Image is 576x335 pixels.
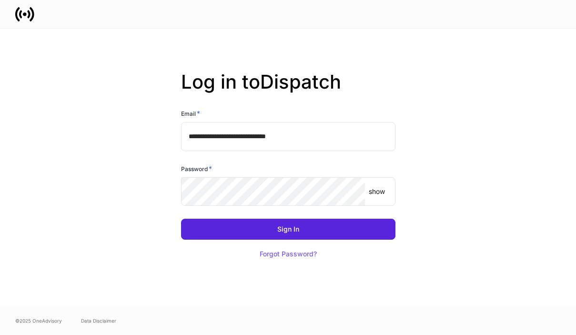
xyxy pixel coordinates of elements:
[181,71,395,109] h2: Log in to Dispatch
[369,187,385,196] p: show
[181,219,395,240] button: Sign In
[181,164,212,173] h6: Password
[181,109,200,118] h6: Email
[260,251,317,257] div: Forgot Password?
[15,317,62,325] span: © 2025 OneAdvisory
[248,244,329,264] button: Forgot Password?
[81,317,116,325] a: Data Disclaimer
[277,226,299,233] div: Sign In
